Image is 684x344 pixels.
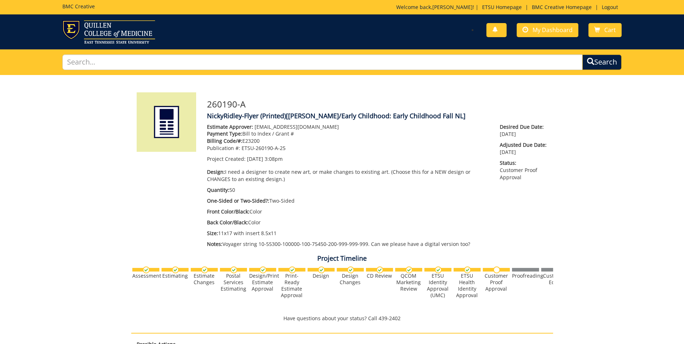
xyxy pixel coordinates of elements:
[464,266,471,273] img: checkmark
[260,266,266,273] img: checkmark
[286,111,465,120] span: [[PERSON_NAME]/Early Childhood: Early Childhood Fall NL]
[517,23,578,37] a: My Dashboard
[500,141,547,149] span: Adjusted Due Date:
[432,4,473,10] a: [PERSON_NAME]
[406,266,412,273] img: checkmark
[500,159,547,181] p: Customer Proof Approval
[366,273,393,279] div: CD Review
[604,26,616,34] span: Cart
[207,168,489,183] p: I need a designer to create new art, or make changes to existing art. (Choose this for a NEW desi...
[131,255,553,262] h4: Project Timeline
[207,230,218,237] span: Size:
[62,54,583,70] input: Search...
[132,273,159,279] div: Assessment
[172,266,179,273] img: checkmark
[207,241,222,247] span: Notes:
[62,4,95,9] h5: BMC Creative
[278,273,305,299] div: Print-Ready Estimate Approval
[207,155,246,162] span: Project Created:
[201,266,208,273] img: checkmark
[500,159,547,167] span: Status:
[242,145,286,151] span: ETSU-260190-A-25
[220,273,247,292] div: Postal Services Estimating
[162,273,189,279] div: Estimating
[541,273,568,286] div: Customer Edits
[247,155,283,162] span: [DATE] 3:08pm
[207,130,489,137] p: Bill to Index / Grant #
[207,230,489,237] p: 11x17 with insert 8.5x11
[478,4,525,10] a: ETSU Homepage
[207,130,242,137] span: Payment Type:
[395,273,422,292] div: QCOM Marketing Review
[598,4,622,10] a: Logout
[396,4,622,11] p: Welcome back, ! | | |
[207,113,548,120] h4: NickyRidley-Flyer (Printed)
[207,186,489,194] p: 50
[308,273,335,279] div: Design
[500,123,547,138] p: [DATE]
[207,137,242,144] span: Billing Code/#:
[424,273,451,299] div: ETSU Identity Approval (UMC)
[207,186,229,193] span: Quantity:
[435,266,442,273] img: checkmark
[588,23,622,37] a: Cart
[528,4,595,10] a: BMC Creative Homepage
[347,266,354,273] img: checkmark
[131,315,553,322] p: Have questions about your status? Call 439-2402
[207,123,489,131] p: [EMAIL_ADDRESS][DOMAIN_NAME]
[337,273,364,286] div: Design Changes
[207,197,269,204] span: One-Sided or Two-Sided?:
[137,92,196,152] img: Product featured image
[207,219,489,226] p: Color
[533,26,573,34] span: My Dashboard
[207,197,489,204] p: Two-Sided
[143,266,150,273] img: checkmark
[454,273,481,299] div: ETSU Health Identity Approval
[207,241,489,248] p: Voyager string 10-55300-100000-100-75450-200-999-999-999. Can we please have a digital version too?
[207,208,489,215] p: Color
[62,20,155,44] img: ETSU logo
[493,266,500,273] img: no
[512,273,539,279] div: Proofreading
[376,266,383,273] img: checkmark
[249,273,276,292] div: Design/Print Estimate Approval
[207,208,250,215] span: Front Color/Black:
[207,168,225,175] span: Design:
[230,266,237,273] img: checkmark
[500,123,547,131] span: Desired Due Date:
[318,266,325,273] img: checkmark
[191,273,218,286] div: Estimate Changes
[289,266,296,273] img: checkmark
[207,100,548,109] h3: 260190-A
[483,273,510,292] div: Customer Proof Approval
[500,141,547,156] p: [DATE]
[207,145,240,151] span: Publication #:
[582,54,622,70] button: Search
[207,137,489,145] p: E23200
[207,123,253,130] span: Estimate Approver:
[207,219,248,226] span: Back Color/Black:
